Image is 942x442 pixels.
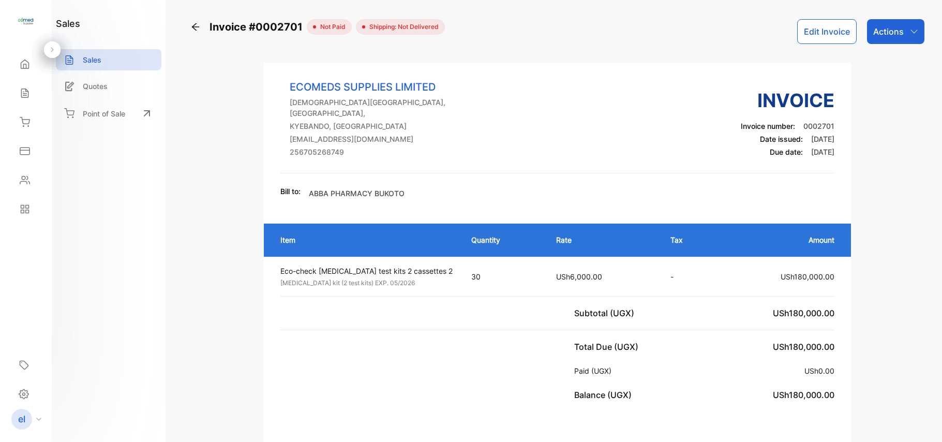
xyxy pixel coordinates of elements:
[803,122,834,130] span: 0002701
[309,188,405,199] p: ABBA PHARMACY BUKOTO
[56,17,80,31] h1: sales
[280,278,453,288] p: [MEDICAL_DATA] kit (2 test kits) EXP. 05/2026
[760,135,803,143] span: Date issued:
[773,308,834,318] span: USh180,000.00
[280,186,301,197] p: Bill to:
[804,366,834,375] span: USh0.00
[471,271,535,282] p: 30
[83,81,108,92] p: Quotes
[83,54,101,65] p: Sales
[290,79,488,95] p: ECOMEDS SUPPLIES LIMITED
[556,234,650,245] p: Rate
[280,266,453,276] p: Eco-check [MEDICAL_DATA] test kits 2 cassettes 2
[811,135,834,143] span: [DATE]
[873,25,904,38] p: Actions
[773,390,834,400] span: USh180,000.00
[741,86,834,114] h3: Invoice
[670,234,706,245] p: Tax
[290,146,488,157] p: 256705268749
[290,97,488,119] p: [DEMOGRAPHIC_DATA][GEOGRAPHIC_DATA], [GEOGRAPHIC_DATA],
[290,134,488,144] p: [EMAIL_ADDRESS][DOMAIN_NAME]
[797,19,857,44] button: Edit Invoice
[56,49,161,70] a: Sales
[316,22,346,32] span: not paid
[83,108,125,119] p: Point of Sale
[781,272,834,281] span: USh180,000.00
[471,234,535,245] p: Quantity
[56,76,161,97] a: Quotes
[365,22,439,32] span: Shipping: Not Delivered
[280,234,451,245] p: Item
[773,342,834,352] span: USh180,000.00
[741,122,795,130] span: Invoice number:
[574,341,642,353] p: Total Due (UGX)
[574,389,636,401] p: Balance (UGX)
[574,307,638,319] p: Subtotal (UGX)
[574,365,616,376] p: Paid (UGX)
[210,19,307,35] span: Invoice #0002701
[770,148,803,156] span: Due date:
[290,121,488,131] p: KYEBANDO, [GEOGRAPHIC_DATA]
[18,412,25,426] p: el
[899,399,942,442] iframe: LiveChat chat widget
[727,234,834,245] p: Amount
[556,272,602,281] span: USh6,000.00
[18,13,34,29] img: logo
[811,148,834,156] span: [DATE]
[867,19,924,44] button: Actions
[56,102,161,125] a: Point of Sale
[670,271,706,282] p: -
